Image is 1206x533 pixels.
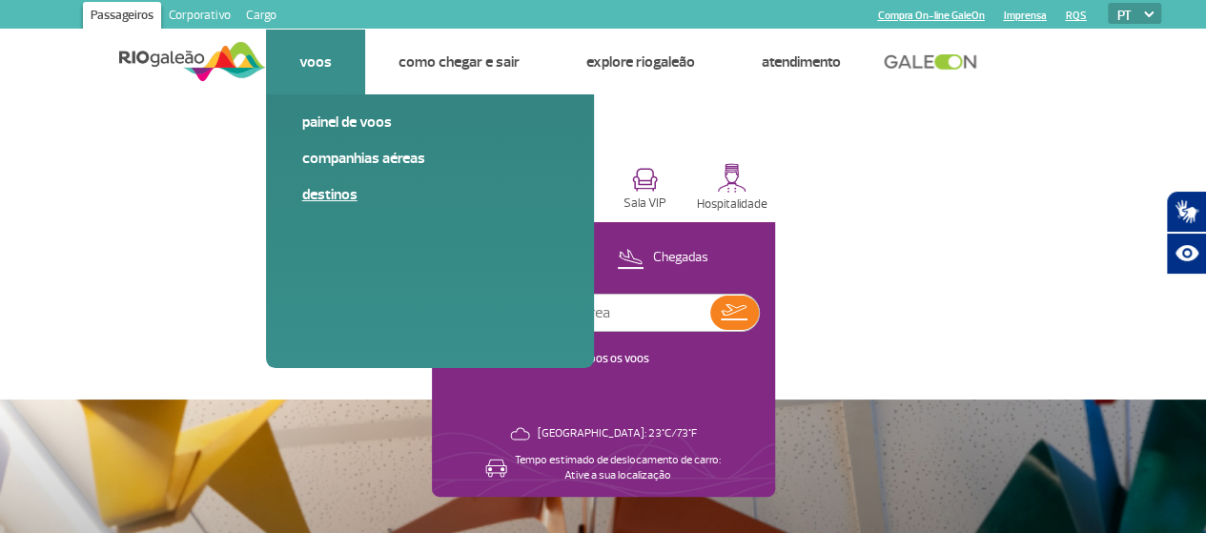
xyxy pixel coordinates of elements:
button: Abrir recursos assistivos. [1166,233,1206,275]
a: Painel de voos [302,112,558,133]
button: Chegadas [611,246,714,271]
a: Destinos [302,184,558,205]
a: Companhias Aéreas [302,148,558,169]
a: Compra On-line GaleOn [877,10,984,22]
a: Como chegar e sair [399,52,520,72]
p: Chegadas [653,249,708,267]
a: Explore RIOgaleão [586,52,695,72]
button: Abrir tradutor de língua de sinais. [1166,191,1206,233]
button: Hospitalidade [689,155,775,222]
a: Atendimento [762,52,841,72]
a: Passageiros [83,2,161,32]
p: Sala VIP [623,196,666,211]
p: Tempo estimado de deslocamento de carro: Ative a sua localização [515,453,721,483]
button: Sala VIP [603,155,687,222]
a: Corporativo [161,2,238,32]
div: Plugin de acessibilidade da Hand Talk. [1166,191,1206,275]
img: vipRoom.svg [632,168,658,192]
a: Cargo [238,2,284,32]
a: Voos [299,52,332,72]
img: hospitality.svg [717,163,746,193]
a: RQS [1065,10,1086,22]
a: VER TODOS OS VOOS [557,353,649,365]
button: VER TODOS OS VOOS [551,352,655,367]
a: Imprensa [1003,10,1046,22]
p: Hospitalidade [697,197,767,212]
p: [GEOGRAPHIC_DATA]: 23°C/73°F [538,426,697,441]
